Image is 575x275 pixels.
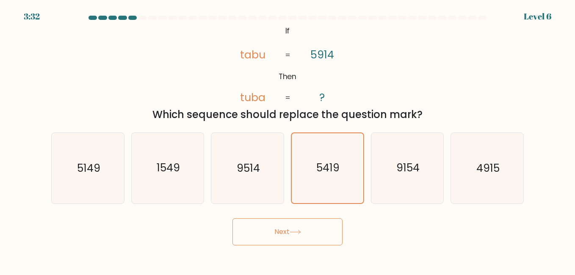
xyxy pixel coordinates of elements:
[285,49,290,60] tspan: =
[285,25,290,36] tspan: If
[524,10,551,23] div: Level 6
[476,161,500,176] text: 4915
[396,161,420,176] text: 9154
[240,90,265,105] tspan: tuba
[285,92,290,103] tspan: =
[24,10,40,23] div: 3:32
[240,47,265,62] tspan: tabu
[56,107,519,122] div: Which sequence should replace the question mark?
[237,161,260,176] text: 9514
[310,47,334,62] tspan: 5914
[232,218,343,245] button: Next
[278,71,296,82] tspan: Then
[319,90,325,105] tspan: ?
[77,161,100,176] text: 5149
[316,161,340,176] text: 5419
[221,23,355,106] svg: @import url('[URL][DOMAIN_NAME]);
[157,161,180,176] text: 1549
